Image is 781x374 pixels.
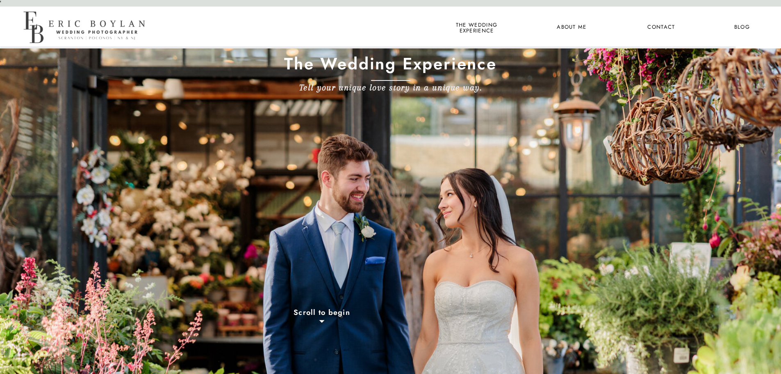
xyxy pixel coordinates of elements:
a: Scroll to begin [260,308,385,319]
a: Blog [727,22,757,33]
a: Contact [646,22,676,33]
a: the wedding experience [454,22,499,33]
h1: The Wedding Experience [245,54,537,78]
b: Tell your unique love story in a unique way. [299,83,482,92]
a: About Me [552,22,592,33]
